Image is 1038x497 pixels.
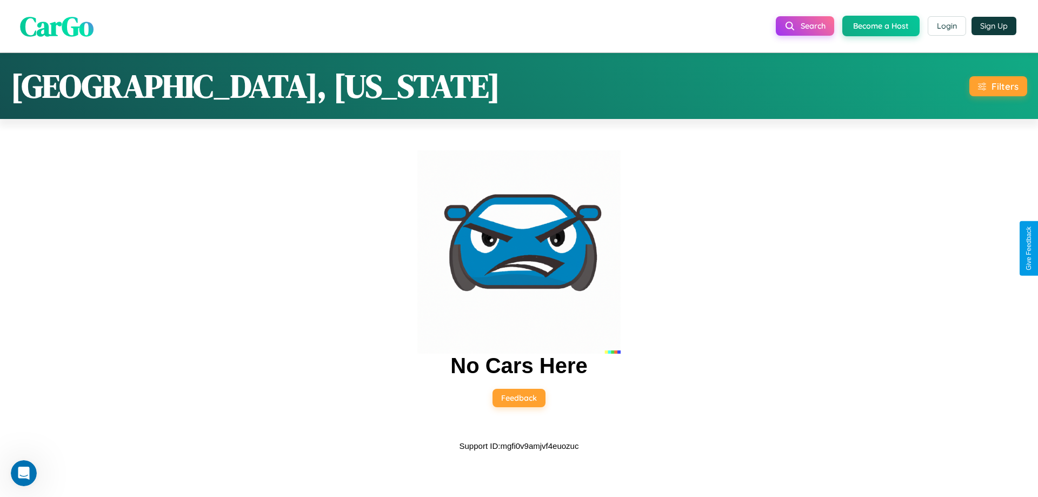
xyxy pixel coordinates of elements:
button: Filters [969,76,1027,96]
button: Feedback [493,389,545,407]
img: car [417,150,621,354]
button: Search [776,16,834,36]
p: Support ID: mgfi0v9amjvf4euozuc [460,439,579,453]
span: Search [801,21,826,31]
h2: No Cars Here [450,354,587,378]
span: CarGo [20,7,94,44]
button: Sign Up [972,17,1016,35]
button: Login [928,16,966,36]
button: Become a Host [842,16,920,36]
div: Filters [992,81,1019,92]
div: Give Feedback [1025,227,1033,270]
h1: [GEOGRAPHIC_DATA], [US_STATE] [11,64,500,108]
iframe: Intercom live chat [11,460,37,486]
